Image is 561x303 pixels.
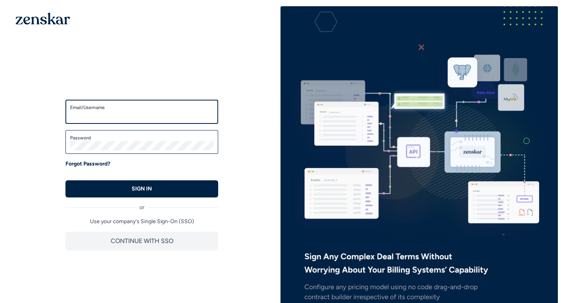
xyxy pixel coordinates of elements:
[70,104,213,111] label: Email/Username
[16,12,70,25] img: 1OGAJ2xQqyY4LXKgY66KYq0eOWRCkrZdAb3gUhuVAqdWPZE9SRJmCz+oDMSn4zDLXe31Ii730ItAGKgCKgCCgCikA4Av8PJUP...
[70,135,213,141] label: Password
[65,180,218,197] button: SIGN IN
[65,160,110,168] a: Forgot Password?
[65,218,218,225] p: Use your company's Single Sign-On (SSO)
[65,232,218,250] button: CONTINUE WITH SSO
[65,197,218,211] div: or
[132,185,152,193] p: SIGN IN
